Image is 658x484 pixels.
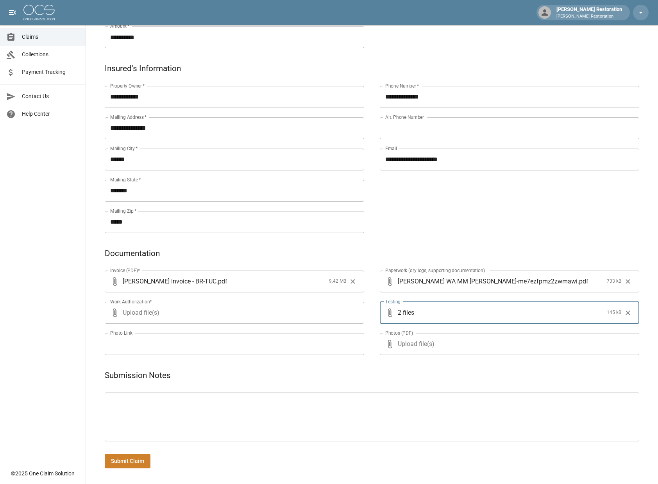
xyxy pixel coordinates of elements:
span: Upload file(s) [398,333,618,355]
label: Work Authorization* [110,298,152,305]
img: ocs-logo-white-transparent.png [23,5,55,20]
label: Phone Number [385,82,419,89]
label: Paperwork (dry logs, supporting documentation) [385,267,485,274]
span: Collections [22,50,79,59]
label: Photo Link [110,330,132,336]
label: Invoice (PDF)* [110,267,140,274]
label: Property Owner [110,82,145,89]
span: 733 kB [607,278,621,285]
label: Mailing State [110,176,141,183]
span: 145 kB [607,309,621,317]
label: Alt. Phone Number [385,114,424,120]
p: [PERSON_NAME] Restoration [556,13,622,20]
label: Testing [385,298,401,305]
label: Amount [110,23,130,29]
label: Mailing Address [110,114,147,120]
button: Clear [622,276,634,287]
span: . pdf [216,277,227,286]
button: Clear [347,276,359,287]
span: Contact Us [22,92,79,100]
div: © 2025 One Claim Solution [11,470,75,477]
label: Photos (PDF) [385,330,413,336]
button: Clear [622,307,634,319]
span: 2 files [398,302,604,324]
span: [PERSON_NAME] Invoice - BR-TUC [123,277,216,286]
label: Mailing Zip [110,208,137,214]
span: [PERSON_NAME] WA MM [PERSON_NAME]-me7ezfpmz2zwmawi [398,277,578,286]
div: [PERSON_NAME] Restoration [553,5,625,20]
label: Mailing City [110,145,138,152]
span: Payment Tracking [22,68,79,76]
span: Claims [22,33,79,41]
span: Upload file(s) [123,302,343,324]
label: Email [385,145,397,152]
span: 9.42 MB [329,278,346,285]
span: Help Center [22,110,79,118]
button: Submit Claim [105,454,150,468]
button: open drawer [5,5,20,20]
span: . pdf [578,277,588,286]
